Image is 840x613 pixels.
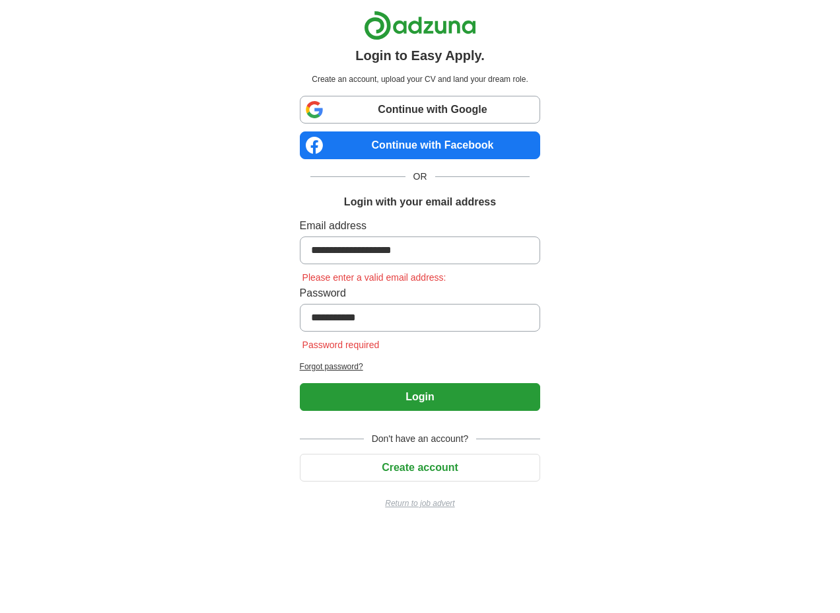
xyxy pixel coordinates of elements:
[300,218,541,234] label: Email address
[300,131,541,159] a: Continue with Facebook
[300,462,541,473] a: Create account
[364,11,476,40] img: Adzuna logo
[300,285,541,301] label: Password
[364,432,477,446] span: Don't have an account?
[344,194,496,210] h1: Login with your email address
[355,46,485,65] h1: Login to Easy Apply.
[300,383,541,411] button: Login
[300,272,449,283] span: Please enter a valid email address:
[300,96,541,124] a: Continue with Google
[300,497,541,509] a: Return to job advert
[405,170,435,184] span: OR
[302,73,538,85] p: Create an account, upload your CV and land your dream role.
[300,361,541,373] a: Forgot password?
[300,340,382,350] span: Password required
[300,454,541,482] button: Create account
